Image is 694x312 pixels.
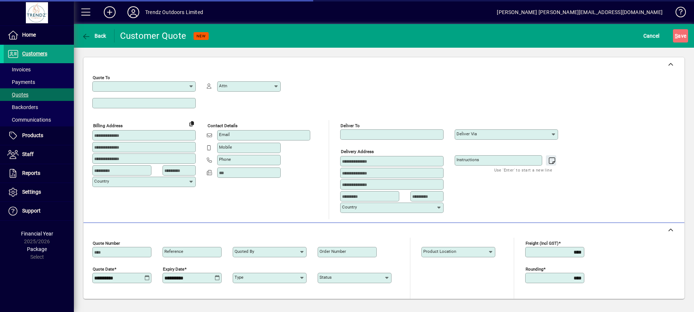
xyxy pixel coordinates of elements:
[526,266,543,271] mat-label: Rounding
[235,275,243,280] mat-label: Type
[186,118,198,129] button: Copy to Delivery address
[235,249,254,254] mat-label: Quoted by
[93,240,120,245] mat-label: Quote number
[319,249,346,254] mat-label: Order number
[22,51,47,57] span: Customers
[526,240,558,245] mat-label: Freight (incl GST)
[7,79,35,85] span: Payments
[93,266,114,271] mat-label: Quote date
[98,6,122,19] button: Add
[7,104,38,110] span: Backorders
[22,170,40,176] span: Reports
[319,275,332,280] mat-label: Status
[27,246,47,252] span: Package
[94,179,109,184] mat-label: Country
[22,132,43,138] span: Products
[22,32,36,38] span: Home
[673,29,688,43] button: Save
[670,1,685,26] a: Knowledge Base
[4,88,74,101] a: Quotes
[7,67,31,72] span: Invoices
[4,113,74,126] a: Communications
[494,166,552,174] mat-hint: Use 'Enter' to start a new line
[457,131,477,136] mat-label: Deliver via
[219,83,227,88] mat-label: Attn
[219,157,231,162] mat-label: Phone
[4,63,74,76] a: Invoices
[675,30,686,42] span: ave
[4,183,74,201] a: Settings
[342,204,357,210] mat-label: Country
[163,266,184,271] mat-label: Expiry date
[22,208,41,214] span: Support
[82,33,106,39] span: Back
[219,132,230,137] mat-label: Email
[93,75,110,80] mat-label: Quote To
[4,164,74,183] a: Reports
[80,29,108,43] button: Back
[423,249,456,254] mat-label: Product location
[4,145,74,164] a: Staff
[196,34,206,38] span: NEW
[4,126,74,145] a: Products
[4,101,74,113] a: Backorders
[4,26,74,44] a: Home
[145,6,203,18] div: Trendz Outdoors Limited
[4,76,74,88] a: Payments
[122,6,145,19] button: Profile
[643,30,660,42] span: Cancel
[4,202,74,220] a: Support
[219,145,232,150] mat-label: Mobile
[120,30,187,42] div: Customer Quote
[497,6,663,18] div: [PERSON_NAME] [PERSON_NAME][EMAIL_ADDRESS][DOMAIN_NAME]
[74,29,114,43] app-page-header-button: Back
[675,33,678,39] span: S
[341,123,360,128] mat-label: Deliver To
[642,29,661,43] button: Cancel
[7,117,51,123] span: Communications
[21,231,53,237] span: Financial Year
[22,151,34,157] span: Staff
[22,189,41,195] span: Settings
[7,92,28,98] span: Quotes
[457,157,479,162] mat-label: Instructions
[164,249,183,254] mat-label: Reference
